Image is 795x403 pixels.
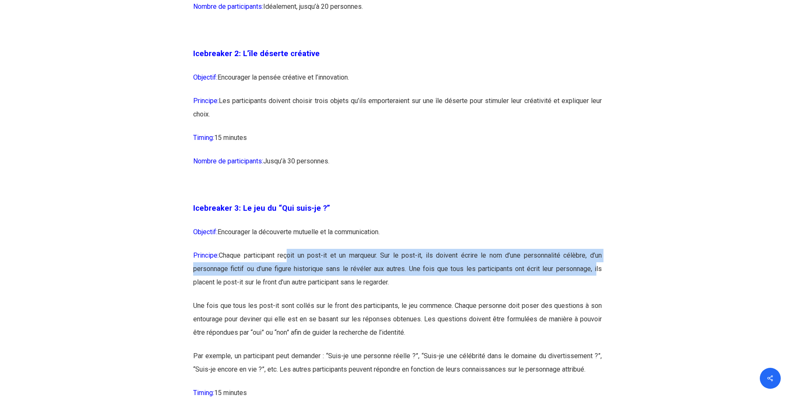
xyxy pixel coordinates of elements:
p: Les participants doivent choisir trois objets qu’ils emporteraient sur une île déserte pour stimu... [193,94,602,131]
p: 15 minutes [193,131,602,155]
span: Principe: [193,251,219,259]
span: Icebreaker 2: L’île déserte créative [193,49,320,58]
p: Chaque participant reçoit un post-it et un marqueur. Sur le post-it, ils doivent écrire le nom d’... [193,249,602,299]
span: Nombre de participants: [193,3,263,10]
p: Par exemple, un participant peut demander : “Suis-je une personne réelle ?”, “Suis-je une célébri... [193,349,602,386]
p: Encourager la pensée créative et l’innovation. [193,71,602,94]
span: Icebreaker 3: Le jeu du “Qui suis-je ?” [193,204,330,213]
span: Objectif: [193,228,218,236]
p: Une fois que tous les post-it sont collés sur le front des participants, le jeu commence. Chaque ... [193,299,602,349]
span: Objectif: [193,73,218,81]
span: Timing: [193,134,214,142]
span: Principe: [193,97,219,105]
p: Jusqu’à 30 personnes. [193,155,602,178]
span: Timing: [193,389,214,397]
span: Nombre de participants: [193,157,263,165]
p: Encourager la découverte mutuelle et la communication. [193,225,602,249]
